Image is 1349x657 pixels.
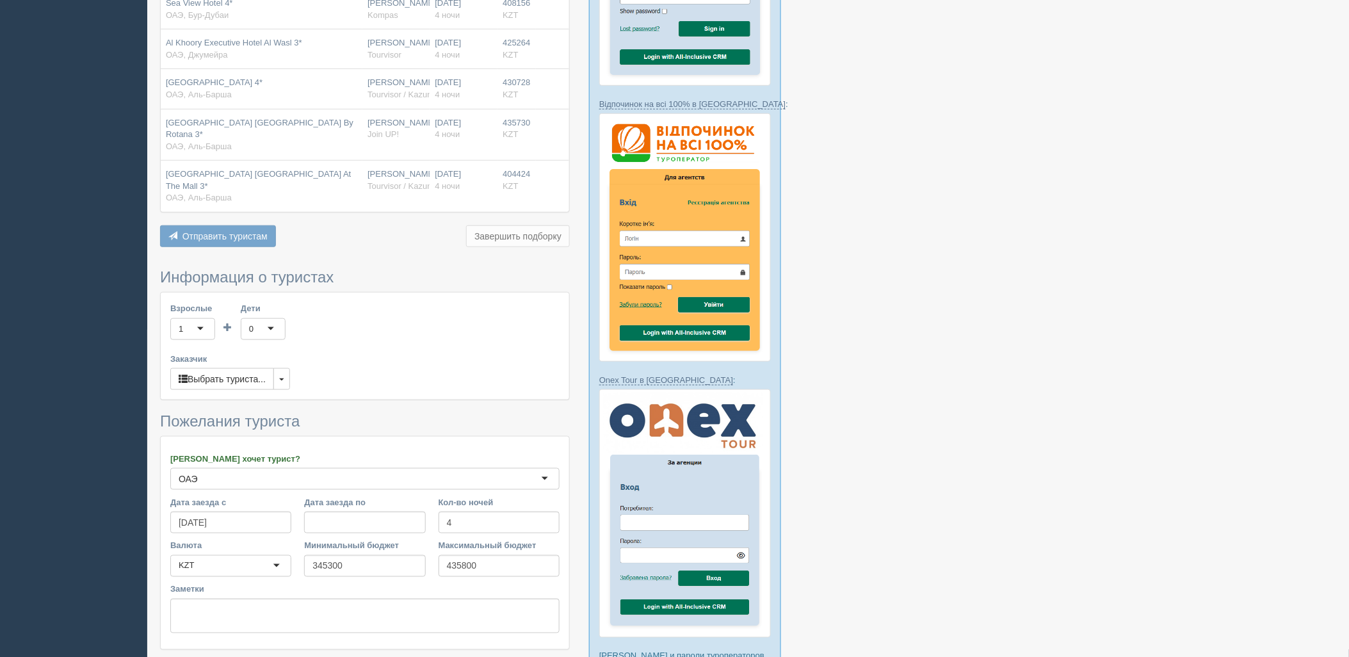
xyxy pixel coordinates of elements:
span: 4 ночи [435,50,460,60]
a: Відпочинок на всі 100% в [GEOGRAPHIC_DATA] [599,99,786,109]
label: Минимальный бюджет [304,540,425,552]
button: Отправить туристам [160,225,276,247]
div: 1 [179,323,183,336]
div: KZT [179,560,195,572]
label: Кол-во ночей [439,496,560,508]
span: Пожелания туриста [160,412,300,430]
img: %D0%B2%D1%96%D0%B4%D0%BF%D0%BE%D1%87%D0%B8%D0%BD%D0%BE%D0%BA-%D0%BD%D0%B0-%D0%B2%D1%81%D1%96-100-... [599,113,771,362]
label: Валюта [170,540,291,552]
span: KZT [503,50,519,60]
div: [PERSON_NAME] [368,117,424,141]
label: Дата заезда с [170,496,291,508]
div: [PERSON_NAME] [368,77,424,101]
span: 404424 [503,169,530,179]
span: Join UP! [368,129,399,139]
label: Дети [241,302,286,314]
span: [GEOGRAPHIC_DATA] [GEOGRAPHIC_DATA] At The Mall 3* [166,169,351,191]
span: Tourvisor / Kazunion (KZ) [368,181,462,191]
button: Выбрать туриста... [170,368,274,390]
span: ОАЭ, Аль-Барша [166,142,232,151]
span: KZT [503,129,519,139]
span: 435730 [503,118,530,127]
span: 430728 [503,77,530,87]
div: 0 [249,323,254,336]
div: [DATE] [435,77,492,101]
div: [PERSON_NAME] [368,168,424,192]
span: Al Khoory Executive Hotel Al Wasl 3* [166,38,302,47]
span: Tourvisor [368,50,401,60]
img: onex-tour-%D0%BB%D0%BE%D0%B3%D0%B8%D0%BD-%D1%87%D0%B5%D1%80%D0%B5%D0%B7-%D1%81%D1%80%D0%BC-%D0%B4... [599,389,771,638]
span: 4 ночи [435,181,460,191]
span: 425264 [503,38,530,47]
label: Взрослые [170,302,215,314]
label: Максимальный бюджет [439,540,560,552]
span: 4 ночи [435,129,460,139]
p: : [599,374,771,386]
span: KZT [503,10,519,20]
span: 4 ночи [435,90,460,99]
label: Заказчик [170,353,560,365]
input: 7-10 или 7,10,14 [439,512,560,533]
div: ОАЭ [179,473,198,485]
span: ОАЭ, Бур-Дубаи [166,10,229,20]
span: KZT [503,90,519,99]
span: 4 ночи [435,10,460,20]
h3: Информация о туристах [160,269,570,286]
span: ОАЭ, Аль-Барша [166,90,232,99]
span: Отправить туристам [182,231,268,241]
span: ОАЭ, Джумейра [166,50,228,60]
button: Завершить подборку [466,225,570,247]
p: : [599,98,771,110]
div: [DATE] [435,37,492,61]
label: Дата заезда по [304,496,425,508]
span: [GEOGRAPHIC_DATA] 4* [166,77,263,87]
span: KZT [503,181,519,191]
label: Заметки [170,583,560,596]
span: Kompas [368,10,398,20]
span: [GEOGRAPHIC_DATA] [GEOGRAPHIC_DATA] By Rotana 3* [166,118,353,140]
div: [DATE] [435,168,492,192]
a: Onex Tour в [GEOGRAPHIC_DATA] [599,375,733,385]
label: [PERSON_NAME] хочет турист? [170,453,560,465]
span: Tourvisor / Kazunion (KZ) [368,90,462,99]
span: ОАЭ, Аль-Барша [166,193,232,202]
div: [DATE] [435,117,492,141]
div: [PERSON_NAME] [368,37,424,61]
